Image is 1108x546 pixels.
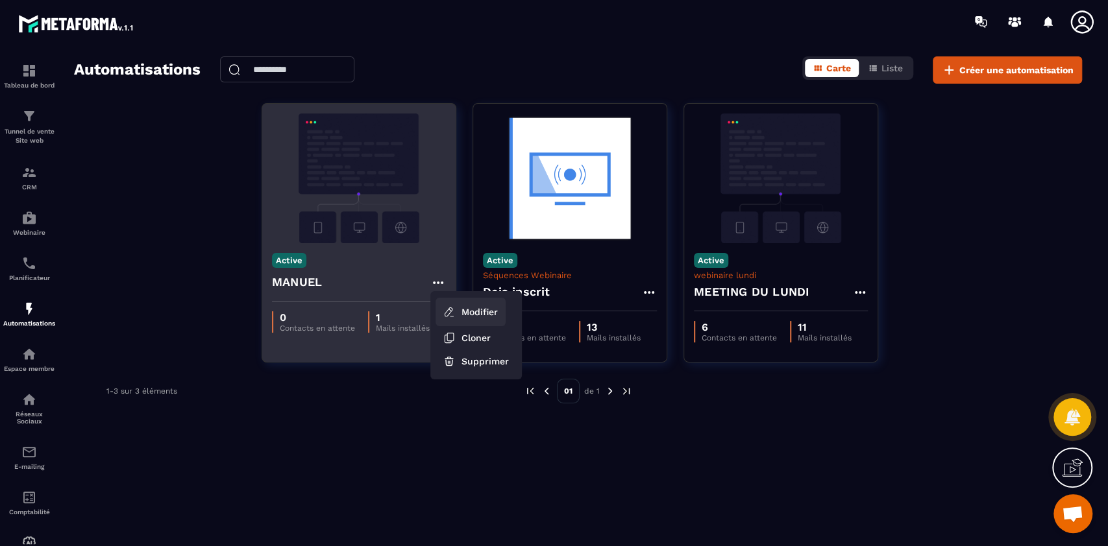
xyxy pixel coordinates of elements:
h2: Automatisations [74,56,201,84]
p: Planificateur [3,274,55,281]
button: Créer une automatisation [933,56,1082,84]
p: Contacts en attente [491,333,566,342]
a: automationsautomationsEspace membre [3,337,55,382]
img: next [604,385,616,397]
img: automation-background [483,113,657,243]
p: de 1 [584,386,600,396]
p: Webinaire [3,229,55,236]
img: logo [18,12,135,35]
h4: Deja inscrit [483,283,550,301]
p: 6 [702,321,777,333]
p: Mails installés [376,324,430,333]
a: Ouvrir le chat [1053,494,1092,533]
a: automationsautomationsAutomatisations [3,291,55,337]
p: Automatisations [3,320,55,327]
p: Mails installés [587,333,641,342]
p: Comptabilité [3,508,55,516]
img: prev [524,385,536,397]
p: Active [272,253,306,268]
p: Mails installés [798,333,852,342]
a: automationsautomationsWebinaire [3,200,55,246]
img: formation [21,63,37,78]
img: email [21,444,37,460]
img: formation [21,165,37,180]
img: automations [21,301,37,316]
button: Liste [860,59,911,77]
img: automation-background [272,113,446,243]
p: 11 [798,321,852,333]
p: Active [483,253,517,268]
img: formation [21,108,37,124]
p: 13 [587,321,641,333]
p: Tunnel de vente Site web [3,127,55,145]
a: Modifier [436,298,506,326]
button: Carte [805,59,859,77]
img: scheduler [21,255,37,271]
a: schedulerschedulerPlanificateur [3,246,55,291]
a: formationformationTunnel de vente Site web [3,99,55,155]
a: formationformationCRM [3,155,55,200]
img: social-network [21,392,37,407]
a: formationformationTableau de bord [3,53,55,99]
p: 1 [376,311,430,324]
img: prev [541,385,552,397]
p: 01 [557,379,580,403]
p: Réseaux Sociaux [3,410,55,425]
span: Créer une automatisation [959,64,1074,77]
img: automations [21,346,37,362]
span: Carte [826,63,851,73]
p: 0 [280,311,355,324]
span: Liste [881,63,903,73]
a: social-networksocial-networkRéseaux Sociaux [3,382,55,434]
img: automations [21,210,37,226]
p: Séquences Webinaire [483,270,657,280]
p: Espace membre [3,365,55,372]
a: emailemailE-mailing [3,434,55,480]
p: E-mailing [3,463,55,470]
img: next [621,385,632,397]
p: Tableau de bord [3,82,55,89]
p: 1 [491,321,566,333]
h4: MANUEL [272,273,322,291]
p: Contacts en attente [702,333,777,342]
p: webinaire lundi [694,270,868,280]
img: automation-background [694,113,868,243]
a: accountantaccountantComptabilité [3,480,55,525]
h4: MEETING DU LUNDI [694,283,809,301]
p: 1-3 sur 3 éléments [106,386,177,396]
p: CRM [3,184,55,191]
p: Active [694,253,728,268]
button: Supprimer [436,350,517,373]
img: accountant [21,490,37,505]
button: Cloner [436,326,517,350]
p: Contacts en attente [280,324,355,333]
